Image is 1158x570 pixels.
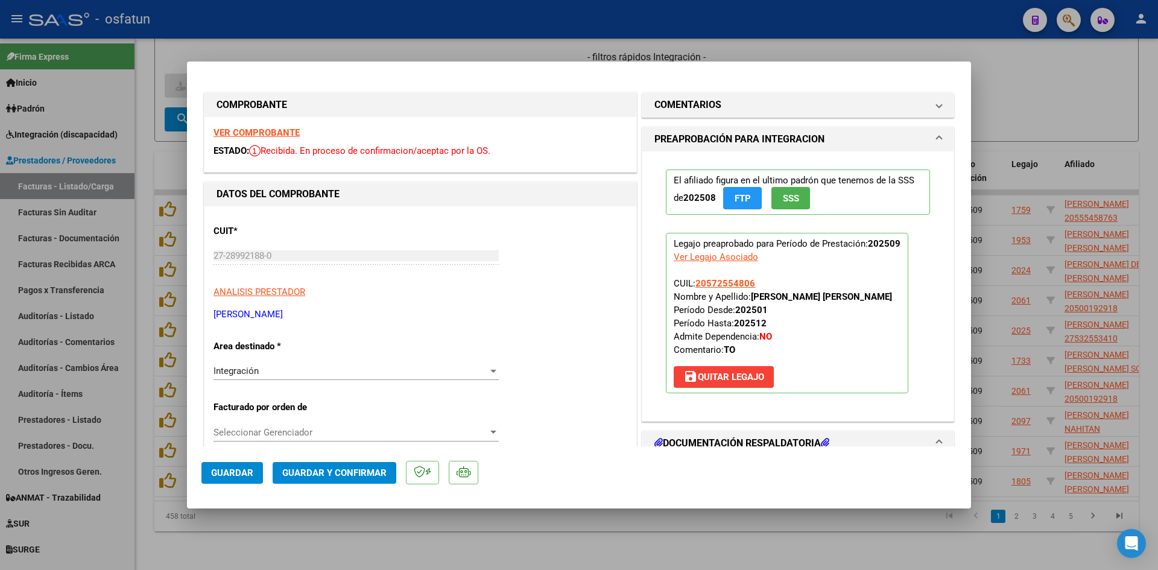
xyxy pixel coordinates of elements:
[217,188,340,200] strong: DATOS DEL COMPROBANTE
[214,308,627,321] p: [PERSON_NAME]
[282,467,387,478] span: Guardar y Confirmar
[666,169,930,215] p: El afiliado figura en el ultimo padrón que tenemos de la SSS de
[273,462,396,484] button: Guardar y Confirmar
[683,369,698,384] mat-icon: save
[666,233,908,393] p: Legajo preaprobado para Período de Prestación:
[214,127,300,138] a: VER COMPROBANTE
[214,224,338,238] p: CUIT
[642,431,954,455] mat-expansion-panel-header: DOCUMENTACIÓN RESPALDATORIA
[783,193,799,204] span: SSS
[214,366,259,376] span: Integración
[1117,529,1146,558] div: Open Intercom Messenger
[249,145,490,156] span: Recibida. En proceso de confirmacion/aceptac por la OS.
[214,340,338,353] p: Area destinado *
[642,127,954,151] mat-expansion-panel-header: PREAPROBACIÓN PARA INTEGRACION
[868,238,900,249] strong: 202509
[735,193,751,204] span: FTP
[214,145,249,156] span: ESTADO:
[211,467,253,478] span: Guardar
[759,331,772,342] strong: NO
[734,318,767,329] strong: 202512
[724,344,735,355] strong: TO
[683,192,716,203] strong: 202508
[683,372,764,382] span: Quitar Legajo
[214,401,338,414] p: Facturado por orden de
[654,98,721,112] h1: COMENTARIOS
[217,99,287,110] strong: COMPROBANTE
[771,187,810,209] button: SSS
[695,278,755,289] span: 20572554806
[654,132,824,147] h1: PREAPROBACIÓN PARA INTEGRACION
[214,287,305,297] span: ANALISIS PRESTADOR
[642,93,954,117] mat-expansion-panel-header: COMENTARIOS
[214,427,488,438] span: Seleccionar Gerenciador
[674,344,735,355] span: Comentario:
[201,462,263,484] button: Guardar
[674,278,892,355] span: CUIL: Nombre y Apellido: Período Desde: Período Hasta: Admite Dependencia:
[642,151,954,421] div: PREAPROBACIÓN PARA INTEGRACION
[735,305,768,315] strong: 202501
[654,436,829,451] h1: DOCUMENTACIÓN RESPALDATORIA
[674,366,774,388] button: Quitar Legajo
[723,187,762,209] button: FTP
[751,291,892,302] strong: [PERSON_NAME] [PERSON_NAME]
[674,250,758,264] div: Ver Legajo Asociado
